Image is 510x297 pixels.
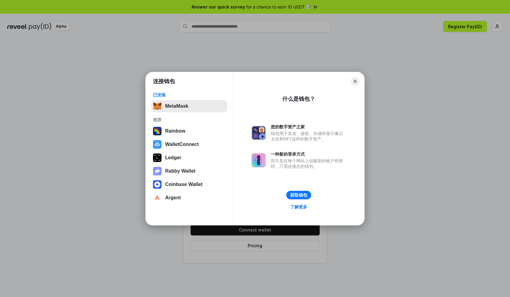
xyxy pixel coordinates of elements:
[151,165,227,177] button: Rabby Wallet
[151,192,227,204] button: Argent
[271,124,346,130] div: 您的数字资产之家
[153,140,161,149] img: svg+xml,%3Csvg%20width%3D%2228%22%20height%3D%2228%22%20viewBox%3D%220%200%2028%2028%22%20fill%3D...
[153,180,161,189] img: svg+xml,%3Csvg%20width%3D%2228%22%20height%3D%2228%22%20viewBox%3D%220%200%2028%2028%22%20fill%3D...
[151,125,227,137] button: Rainbow
[290,192,307,198] div: 获取钱包
[153,194,161,202] img: svg+xml,%3Csvg%20width%3D%2228%22%20height%3D%2228%22%20viewBox%3D%220%200%2028%2028%22%20fill%3D...
[165,182,202,187] div: Coinbase Wallet
[151,138,227,150] button: WalletConnect
[151,100,227,112] button: MetaMask
[351,77,359,86] button: Close
[153,154,161,162] img: svg+xml,%3Csvg%20xmlns%3D%22http%3A%2F%2Fwww.w3.org%2F2000%2Fsvg%22%20width%3D%2228%22%20height%3...
[153,127,161,135] img: svg+xml,%3Csvg%20width%3D%22120%22%20height%3D%22120%22%20viewBox%3D%220%200%20120%20120%22%20fil...
[251,153,266,167] img: svg+xml,%3Csvg%20xmlns%3D%22http%3A%2F%2Fwww.w3.org%2F2000%2Fsvg%22%20fill%3D%22none%22%20viewBox...
[153,78,175,85] h1: 连接钱包
[165,155,181,160] div: Ledger
[151,152,227,164] button: Ledger
[151,178,227,191] button: Coinbase Wallet
[271,158,346,169] div: 而不是在每个网站上创建新的账户和密码，只需连接您的钱包。
[165,128,185,134] div: Rainbow
[271,131,346,142] div: 钱包用于发送、接收、存储和显示像以太坊和NFT这样的数字资产。
[153,167,161,175] img: svg+xml,%3Csvg%20xmlns%3D%22http%3A%2F%2Fwww.w3.org%2F2000%2Fsvg%22%20fill%3D%22none%22%20viewBox...
[153,117,226,123] div: 推荐
[286,191,311,199] button: 获取钱包
[165,168,195,174] div: Rabby Wallet
[165,195,181,201] div: Argent
[165,142,199,147] div: WalletConnect
[287,203,311,211] a: 了解更多
[251,126,266,140] img: svg+xml,%3Csvg%20xmlns%3D%22http%3A%2F%2Fwww.w3.org%2F2000%2Fsvg%22%20fill%3D%22none%22%20viewBox...
[290,204,307,210] div: 了解更多
[271,151,346,157] div: 一种新的登录方式
[165,103,188,109] div: MetaMask
[282,95,315,103] div: 什么是钱包？
[153,102,161,110] img: svg+xml,%3Csvg%20fill%3D%22none%22%20height%3D%2233%22%20viewBox%3D%220%200%2035%2033%22%20width%...
[153,92,226,98] div: 已安装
